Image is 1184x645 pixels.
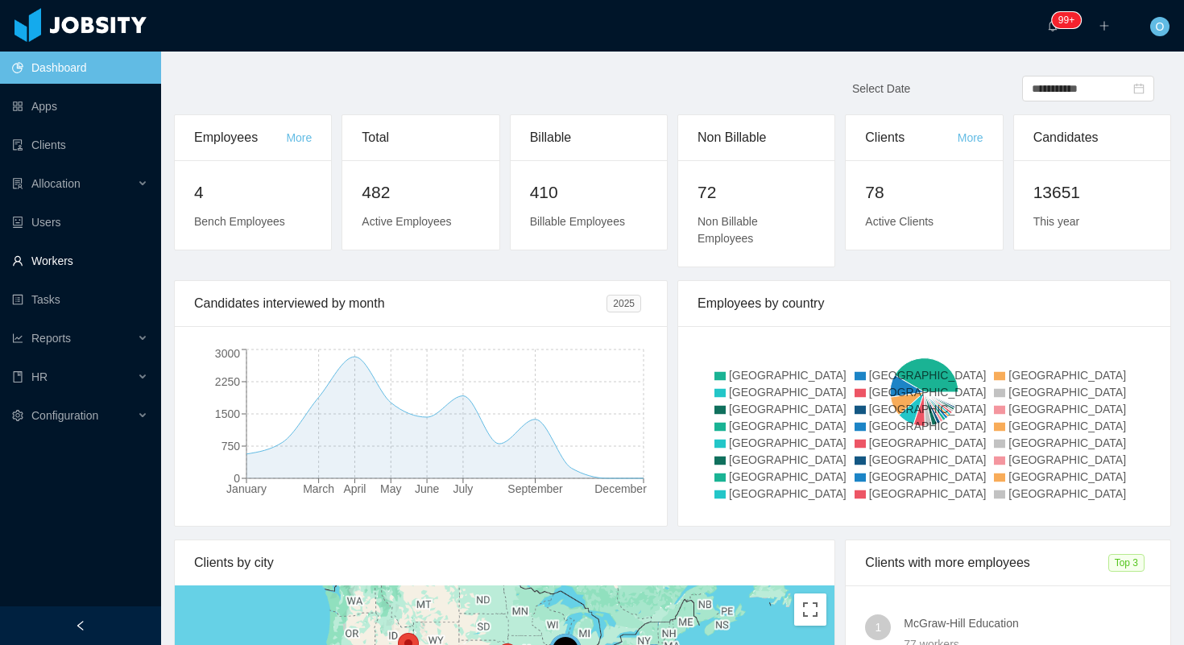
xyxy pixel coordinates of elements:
span: [GEOGRAPHIC_DATA] [1008,369,1126,382]
span: [GEOGRAPHIC_DATA] [869,386,987,399]
tspan: July [453,482,473,495]
h2: 410 [530,180,648,205]
span: [GEOGRAPHIC_DATA] [729,386,847,399]
a: More [958,131,983,144]
i: icon: setting [12,410,23,421]
tspan: 750 [221,440,241,453]
tspan: June [415,482,440,495]
span: [GEOGRAPHIC_DATA] [1008,436,1126,449]
span: Active Clients [865,215,934,228]
a: icon: auditClients [12,129,148,161]
h2: 482 [362,180,479,205]
span: Non Billable Employees [698,215,758,245]
span: [GEOGRAPHIC_DATA] [729,436,847,449]
span: [GEOGRAPHIC_DATA] [869,470,987,483]
button: Toggle fullscreen view [794,593,826,626]
tspan: 0 [234,472,240,485]
span: Allocation [31,177,81,190]
span: [GEOGRAPHIC_DATA] [729,453,847,466]
span: [GEOGRAPHIC_DATA] [1008,470,1126,483]
div: Candidates [1033,115,1151,160]
span: [GEOGRAPHIC_DATA] [1008,487,1126,500]
i: icon: calendar [1133,83,1145,94]
div: Candidates interviewed by month [194,281,606,326]
i: icon: book [12,371,23,382]
span: 2025 [606,295,641,312]
span: [GEOGRAPHIC_DATA] [869,487,987,500]
span: [GEOGRAPHIC_DATA] [729,369,847,382]
span: Active Employees [362,215,451,228]
span: [GEOGRAPHIC_DATA] [869,369,987,382]
a: icon: userWorkers [12,245,148,277]
div: Employees by country [698,281,1151,326]
tspan: September [507,482,563,495]
h2: 72 [698,180,815,205]
span: [GEOGRAPHIC_DATA] [729,420,847,432]
span: HR [31,370,48,383]
a: icon: robotUsers [12,206,148,238]
a: icon: appstoreApps [12,90,148,122]
span: [GEOGRAPHIC_DATA] [869,403,987,416]
span: Configuration [31,409,98,422]
div: Billable [530,115,648,160]
a: icon: profileTasks [12,283,148,316]
i: icon: solution [12,178,23,189]
tspan: January [226,482,267,495]
a: icon: pie-chartDashboard [12,52,148,84]
tspan: March [303,482,334,495]
i: icon: line-chart [12,333,23,344]
div: Employees [194,115,286,160]
span: Bench Employees [194,215,285,228]
span: [GEOGRAPHIC_DATA] [729,470,847,483]
tspan: 3000 [215,347,240,360]
h2: 4 [194,180,312,205]
span: O [1156,17,1165,36]
div: Total [362,115,479,160]
div: Clients with more employees [865,540,1107,585]
div: Non Billable [698,115,815,160]
h2: 78 [865,180,983,205]
tspan: April [343,482,366,495]
span: Top 3 [1108,554,1145,572]
span: [GEOGRAPHIC_DATA] [869,420,987,432]
span: [GEOGRAPHIC_DATA] [729,403,847,416]
span: [GEOGRAPHIC_DATA] [729,487,847,500]
span: Select Date [852,82,910,95]
span: 1 [875,614,881,640]
span: [GEOGRAPHIC_DATA] [1008,453,1126,466]
span: Billable Employees [530,215,625,228]
i: icon: plus [1099,20,1110,31]
i: icon: bell [1047,20,1058,31]
span: This year [1033,215,1080,228]
tspan: December [594,482,647,495]
tspan: 2250 [215,375,240,388]
span: [GEOGRAPHIC_DATA] [1008,386,1126,399]
sup: 1655 [1052,12,1081,28]
div: Clients by city [194,540,815,585]
tspan: 1500 [215,407,240,420]
div: Clients [865,115,957,160]
h2: 13651 [1033,180,1151,205]
h4: McGraw-Hill Education [904,614,1151,632]
span: [GEOGRAPHIC_DATA] [869,453,987,466]
tspan: May [380,482,401,495]
span: [GEOGRAPHIC_DATA] [869,436,987,449]
span: Reports [31,332,71,345]
span: [GEOGRAPHIC_DATA] [1008,403,1126,416]
a: More [286,131,312,144]
span: [GEOGRAPHIC_DATA] [1008,420,1126,432]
